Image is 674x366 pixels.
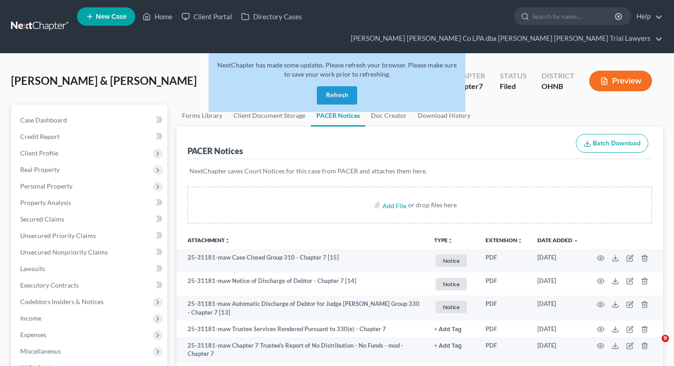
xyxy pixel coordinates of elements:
[20,298,104,305] span: Codebtors Insiders & Notices
[434,325,471,333] a: + Add Tag
[177,295,427,321] td: 25-31181-maw Automatic Discharge of Debtor for Judge [PERSON_NAME] Group 330 - Chapter 7 [13]
[479,82,483,90] span: 7
[177,321,427,337] td: 25-31181-maw Trustee Services Rendered Pursuant to 330(e) - Chapter 7
[447,238,453,244] i: unfold_more
[13,244,167,261] a: Unsecured Nonpriority Claims
[13,128,167,145] a: Credit Report
[434,299,471,315] a: Notice
[478,321,530,337] td: PDF
[11,74,197,87] span: [PERSON_NAME] & [PERSON_NAME]
[436,278,467,290] span: Notice
[500,81,527,92] div: Filed
[478,249,530,272] td: PDF
[177,105,228,127] a: Forms Library
[20,116,67,124] span: Case Dashboard
[13,261,167,277] a: Lawsuits
[177,249,427,272] td: 25-31181-maw Case Closed Group 310 - Chapter 7 [15]
[452,71,485,81] div: Chapter
[662,335,669,342] span: 9
[96,13,127,20] span: New Case
[20,133,60,140] span: Credit Report
[589,71,652,91] button: Preview
[436,301,467,313] span: Notice
[13,277,167,294] a: Executory Contracts
[346,30,663,47] a: [PERSON_NAME] [PERSON_NAME] Co LPA dba [PERSON_NAME] [PERSON_NAME] Trial Lawyers
[20,149,58,157] span: Client Profile
[138,8,177,25] a: Home
[541,81,575,92] div: OHNB
[434,238,453,244] button: TYPEunfold_more
[478,272,530,296] td: PDF
[188,145,243,156] div: PACER Notices
[434,277,471,292] a: Notice
[576,134,648,153] button: Batch Download
[530,321,586,337] td: [DATE]
[486,237,523,244] a: Extensionunfold_more
[13,211,167,227] a: Secured Claims
[434,253,471,268] a: Notice
[317,86,357,105] button: Refresh
[20,248,108,256] span: Unsecured Nonpriority Claims
[20,331,46,338] span: Expenses
[13,112,167,128] a: Case Dashboard
[20,314,41,322] span: Income
[436,255,467,267] span: Notice
[530,249,586,272] td: [DATE]
[177,272,427,296] td: 25-31181-maw Notice of Discharge of Debtor - Chapter 7 [14]
[217,61,457,78] span: NextChapter has made some updates. Please refresh your browser. Please make sure to save your wor...
[452,81,485,92] div: Chapter
[13,194,167,211] a: Property Analysis
[408,200,457,210] div: or drop files here
[177,8,237,25] a: Client Portal
[478,337,530,362] td: PDF
[643,335,665,357] iframe: Intercom live chat
[20,232,96,239] span: Unsecured Priority Claims
[20,281,79,289] span: Executory Contracts
[434,341,471,350] a: + Add Tag
[20,166,60,173] span: Real Property
[632,8,663,25] a: Help
[532,8,616,25] input: Search by name...
[434,327,462,333] button: + Add Tag
[188,237,230,244] a: Attachmentunfold_more
[541,71,575,81] div: District
[20,182,72,190] span: Personal Property
[20,215,64,223] span: Secured Claims
[177,337,427,362] td: 25-31181-maw Chapter 7 Trustee's Report of No Distribution - No Funds - mod - Chapter 7
[225,238,230,244] i: unfold_more
[500,71,527,81] div: Status
[593,139,641,147] span: Batch Download
[20,199,71,206] span: Property Analysis
[573,238,579,244] i: expand_more
[189,166,651,176] p: NextChapter saves Court Notices for this case from PACER and attaches them here.
[517,238,523,244] i: unfold_more
[530,272,586,296] td: [DATE]
[13,227,167,244] a: Unsecured Priority Claims
[530,295,586,321] td: [DATE]
[237,8,307,25] a: Directory Cases
[20,265,45,272] span: Lawsuits
[20,347,61,355] span: Miscellaneous
[434,343,462,349] button: + Add Tag
[530,337,586,362] td: [DATE]
[537,237,579,244] a: Date Added expand_more
[478,295,530,321] td: PDF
